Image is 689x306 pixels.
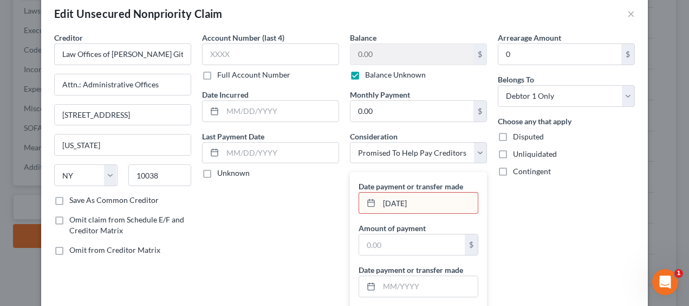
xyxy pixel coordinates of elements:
[498,116,571,127] label: Choose any that apply
[69,245,160,254] span: Omit from Creditor Matrix
[465,234,478,255] div: $
[379,193,478,213] input: MM/YYYY
[54,6,223,21] div: Edit Unsecured Nonpriority Claim
[359,222,426,234] label: Amount of payment
[350,131,398,142] label: Consideration
[128,164,192,186] input: Enter zip...
[217,69,290,80] label: Full Account Number
[223,143,339,163] input: MM/DD/YYYY
[202,43,339,65] input: XXXX
[202,32,284,43] label: Account Number (last 4)
[513,132,544,141] span: Disputed
[350,44,473,65] input: 0.00
[513,167,551,176] span: Contingent
[350,101,473,122] input: 0.00
[202,89,249,100] label: Date Incurred
[55,105,191,125] input: Apt, Suite, etc...
[652,269,678,295] iframe: Intercom live chat
[359,234,465,255] input: 0.00
[498,75,534,84] span: Belongs To
[350,32,376,43] label: Balance
[359,264,463,276] label: Date payment or transfer made
[379,276,478,297] input: MM/YYYY
[674,269,683,278] span: 1
[55,74,191,95] input: Enter address...
[627,7,635,20] button: ×
[498,44,621,65] input: 0.00
[350,89,410,100] label: Monthly Payment
[359,181,463,192] label: Date payment or transfer made
[69,195,159,206] label: Save As Common Creditor
[69,215,184,235] span: Omit claim from Schedule E/F and Creditor Matrix
[513,149,557,158] span: Unliquidated
[55,135,191,155] input: Enter city...
[621,44,634,65] div: $
[498,32,561,43] label: Arrearage Amount
[54,33,83,42] span: Creditor
[217,168,250,178] label: Unknown
[473,44,486,65] div: $
[223,101,339,122] input: MM/DD/YYYY
[54,43,191,65] input: Search creditor by name...
[202,131,264,142] label: Last Payment Date
[365,69,426,80] label: Balance Unknown
[473,101,486,122] div: $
